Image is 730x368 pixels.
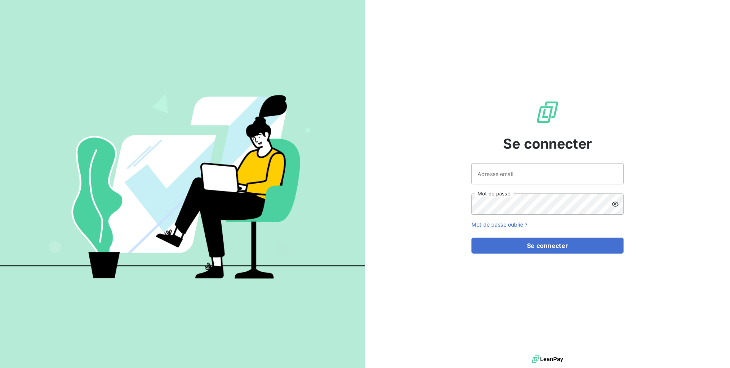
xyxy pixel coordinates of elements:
input: placeholder [471,163,624,184]
img: Logo LeanPay [535,100,560,124]
a: Mot de passe oublié ? [471,221,527,228]
span: Se connecter [503,133,592,154]
button: Se connecter [471,238,624,254]
img: logo [532,354,563,365]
